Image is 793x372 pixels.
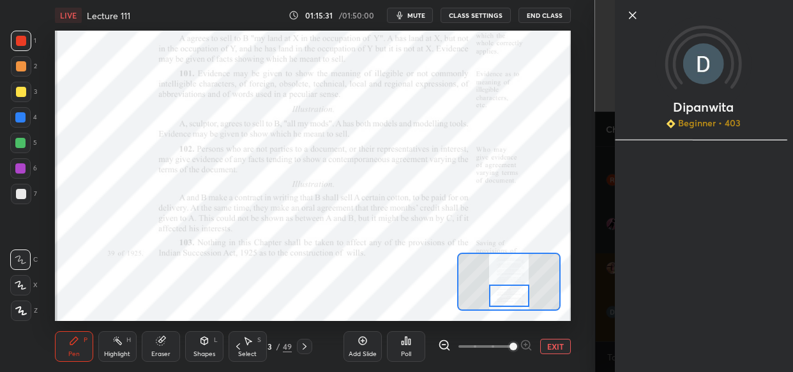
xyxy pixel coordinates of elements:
button: EXIT [540,339,571,354]
div: S [257,337,261,343]
div: 7 [11,184,37,204]
div: Eraser [151,351,170,357]
div: 4 [10,107,37,128]
div: L [214,337,218,343]
span: mute [407,11,425,20]
div: LIVE [55,8,82,23]
div: / [276,343,280,350]
p: Beginner • 403 [678,117,741,129]
button: mute [387,8,433,23]
div: H [126,337,131,343]
div: 6 [10,158,37,179]
div: 49 [283,341,292,352]
h4: Lecture 111 [87,10,130,22]
button: CLASS SETTINGS [441,8,511,23]
div: Shapes [193,351,215,357]
div: Select [238,351,257,357]
div: X [10,275,38,295]
div: P [84,337,87,343]
div: Poll [401,351,411,357]
p: Dipanwita [673,102,734,112]
div: 2 [11,56,37,77]
div: Highlight [104,351,130,357]
div: 3 [11,82,37,102]
div: 1 [11,31,36,51]
div: Pen [68,351,80,357]
div: 5 [10,133,37,153]
div: animation [614,130,792,143]
div: C [10,249,38,270]
img: Learner_Badge_beginner_1_8b307cf2a0.svg [667,119,676,128]
button: End Class [518,8,571,23]
div: Add Slide [349,351,377,357]
div: Z [11,301,38,321]
div: 33 [261,343,274,350]
img: 3 [683,43,724,84]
